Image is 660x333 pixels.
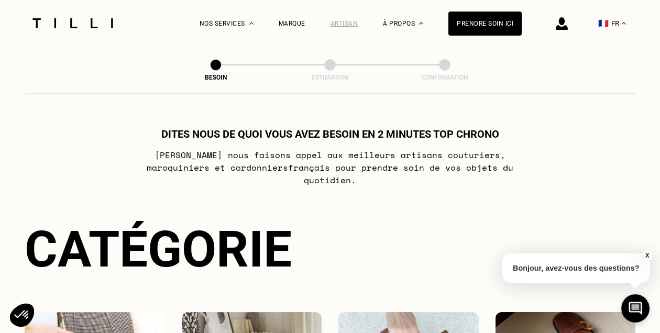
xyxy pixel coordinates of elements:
p: [PERSON_NAME] nous faisons appel aux meilleurs artisans couturiers , maroquiniers et cordonniers ... [123,149,538,186]
img: menu déroulant [622,22,626,25]
a: Artisan [331,20,358,27]
h1: Dites nous de quoi vous avez besoin en 2 minutes top chrono [161,128,499,140]
img: Menu déroulant à propos [419,22,423,25]
div: Confirmation [392,74,497,81]
span: 🇫🇷 [598,18,609,28]
div: Catégorie [25,220,635,279]
div: Estimation [278,74,382,81]
div: Besoin [163,74,268,81]
img: Menu déroulant [249,22,254,25]
a: Prendre soin ici [448,12,522,36]
img: Logo du service de couturière Tilli [29,18,117,28]
a: Marque [279,20,305,27]
img: icône connexion [556,17,568,30]
p: Bonjour, avez-vous des questions? [502,253,650,283]
button: X [642,250,652,261]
